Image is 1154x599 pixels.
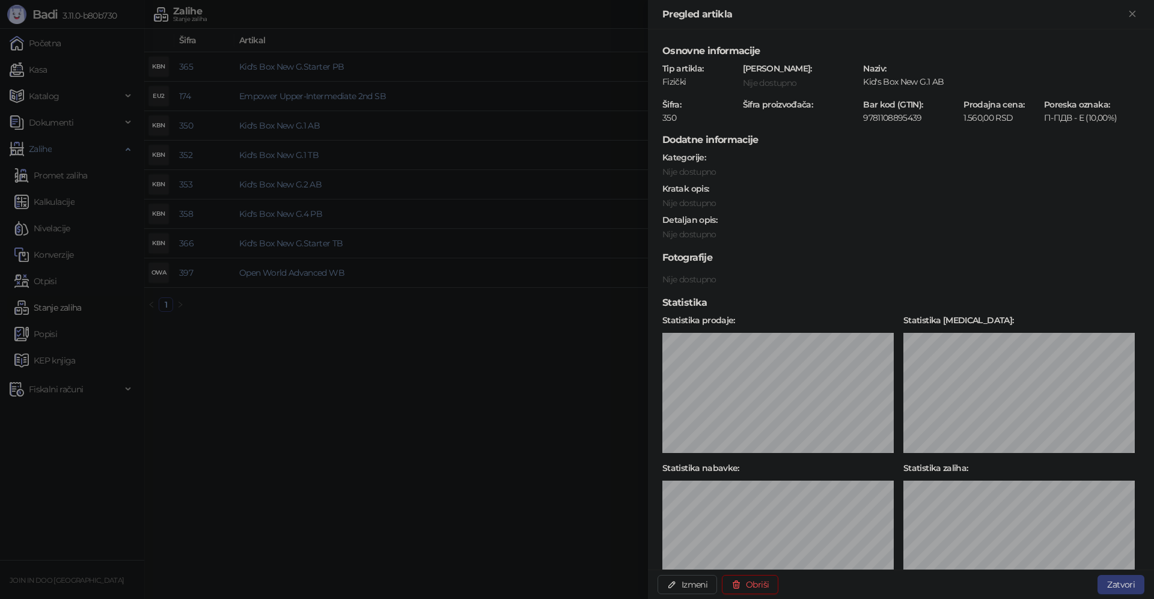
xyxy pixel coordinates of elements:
strong: Šifra : [662,99,681,110]
strong: Statistika zaliha : [903,463,968,473]
span: Nije dostupno [662,166,716,177]
span: Nije dostupno [662,229,716,240]
strong: Statistika nabavke : [662,463,739,473]
div: П-ПДВ - Е (10,00%) [1043,112,1121,123]
strong: Šifra proizvođača : [743,99,813,110]
strong: Statistika [MEDICAL_DATA] : [903,315,1013,326]
span: Nije dostupno [662,198,716,208]
button: Obriši [722,575,778,594]
h5: Fotografije [662,251,1140,265]
strong: Poreska oznaka : [1044,99,1110,110]
button: Zatvori [1098,575,1144,594]
strong: Statistika prodaje : [662,315,735,326]
div: Pregled artikla [662,7,1125,22]
h5: Osnovne informacije [662,44,1140,58]
strong: Naziv : [863,63,886,74]
div: Fizički [661,76,739,87]
span: Nije dostupno [662,274,716,285]
button: Zatvori [1125,7,1140,22]
h5: Statistika [662,296,1140,310]
strong: Detaljan opis : [662,214,717,225]
strong: [PERSON_NAME] : [743,63,812,74]
strong: Bar kod (GTIN) : [863,99,923,110]
span: Nije dostupno [743,78,797,88]
strong: Prodajna cena : [963,99,1024,110]
div: 350 [661,112,739,123]
strong: Tip artikla : [662,63,703,74]
button: Izmeni [658,575,717,594]
div: Kid's Box New G.1 AB [862,76,1141,87]
div: 1.560,00 RSD [962,112,1040,123]
strong: Kategorije : [662,152,706,163]
div: 9781108895439 [862,112,960,123]
strong: Kratak opis : [662,183,709,194]
h5: Dodatne informacije [662,133,1140,147]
